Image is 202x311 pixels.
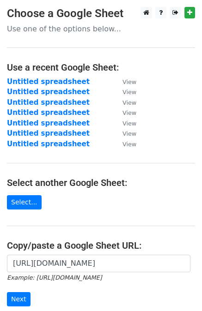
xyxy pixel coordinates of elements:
input: Next [7,292,31,306]
a: View [113,108,136,117]
small: Example: [URL][DOMAIN_NAME] [7,274,102,281]
small: View [122,109,136,116]
small: View [122,89,136,96]
a: View [113,119,136,127]
p: Use one of the options below... [7,24,195,34]
iframe: Chat Widget [156,267,202,311]
a: View [113,129,136,138]
small: View [122,78,136,85]
a: Untitled spreadsheet [7,88,90,96]
a: View [113,88,136,96]
a: View [113,78,136,86]
h4: Copy/paste a Google Sheet URL: [7,240,195,251]
h4: Use a recent Google Sheet: [7,62,195,73]
small: View [122,130,136,137]
small: View [122,120,136,127]
a: View [113,140,136,148]
a: Select... [7,195,42,209]
a: Untitled spreadsheet [7,108,90,117]
h4: Select another Google Sheet: [7,177,195,188]
a: Untitled spreadsheet [7,140,90,148]
input: Paste your Google Sheet URL here [7,255,190,272]
a: Untitled spreadsheet [7,119,90,127]
a: Untitled spreadsheet [7,78,90,86]
a: Untitled spreadsheet [7,98,90,107]
a: View [113,98,136,107]
small: View [122,99,136,106]
h3: Choose a Google Sheet [7,7,195,20]
a: Untitled spreadsheet [7,129,90,138]
small: View [122,141,136,148]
